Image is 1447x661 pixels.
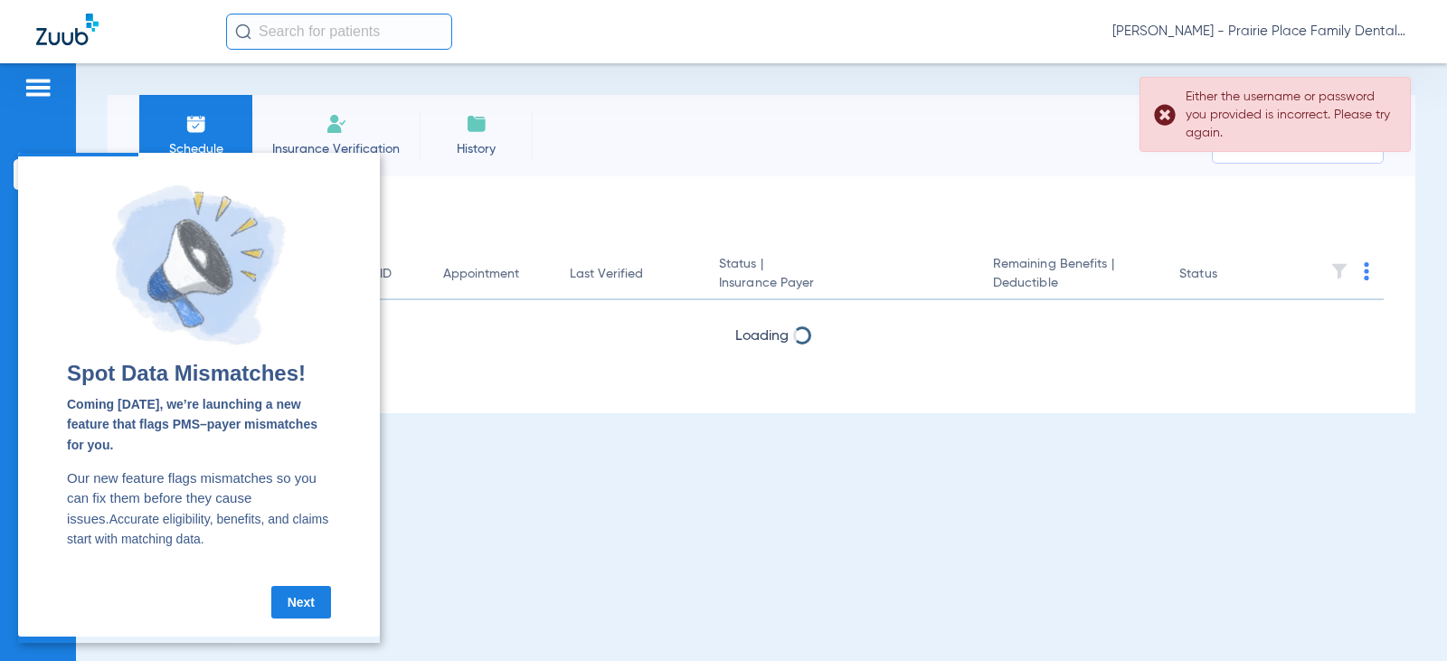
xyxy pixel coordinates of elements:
input: Search for patients [226,14,452,50]
img: Manual Insurance Verification [326,113,347,135]
div: Appointment [443,265,519,284]
span: [PERSON_NAME] - Prairie Place Family Dental [1112,23,1411,41]
h2: Spot Data Mismatches! [49,215,313,226]
th: Remaining Benefits | [979,250,1165,300]
div: Last Verified [570,265,643,284]
span: History [433,140,519,158]
span: Insurance Payer [719,274,964,293]
img: Zuub Logo [36,14,99,45]
p: Accurate eligibility, benefits, and claims start with matching data. [49,316,313,397]
span: Our new feature flags mismatches so you can fix them before they cause issues. [49,317,298,373]
img: History [466,113,487,135]
a: Next [253,433,313,466]
div: Appointment [443,265,541,284]
th: Status [1165,250,1287,300]
span: Insurance Verification [266,140,406,158]
span: Deductible [993,274,1150,293]
span: Coming [DATE], we’re launching a new feature that flags PMS–payer mismatches for you. [49,244,299,299]
div: Last Verified [570,265,690,284]
img: Search Icon [235,24,251,40]
span: Schedule [153,140,239,158]
span: Loading [735,329,789,344]
th: Status | [705,250,979,300]
img: Schedule [185,113,207,135]
div: Either the username or password you provided is incorrect. Please try again. [1186,88,1395,142]
img: filter.svg [1330,262,1348,280]
img: group-dot-blue.svg [1364,262,1369,280]
img: hamburger-icon [24,77,52,99]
